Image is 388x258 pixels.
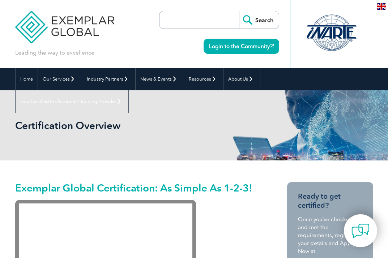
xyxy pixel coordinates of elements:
[298,215,362,255] p: Once you’ve checked and met the requirements, register your details and Apply Now at
[15,119,212,132] h1: Certification Overview
[223,68,260,90] a: About Us
[351,222,370,240] img: contact-chat.png
[270,44,274,48] img: open_square.png
[82,68,135,90] a: Industry Partners
[136,68,184,90] a: News & Events
[298,192,362,210] h3: Ready to get certified?
[38,68,82,90] a: Our Services
[15,49,94,57] p: Leading the way to excellence
[204,39,279,54] a: Login to the Community
[15,182,266,194] h2: Exemplar Global Certification: As Simple As 1-2-3!
[239,11,279,29] input: Search
[377,3,386,10] img: en
[16,68,38,90] a: Home
[184,68,223,90] a: Resources
[16,90,128,113] a: Find Certified Professional / Training Provider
